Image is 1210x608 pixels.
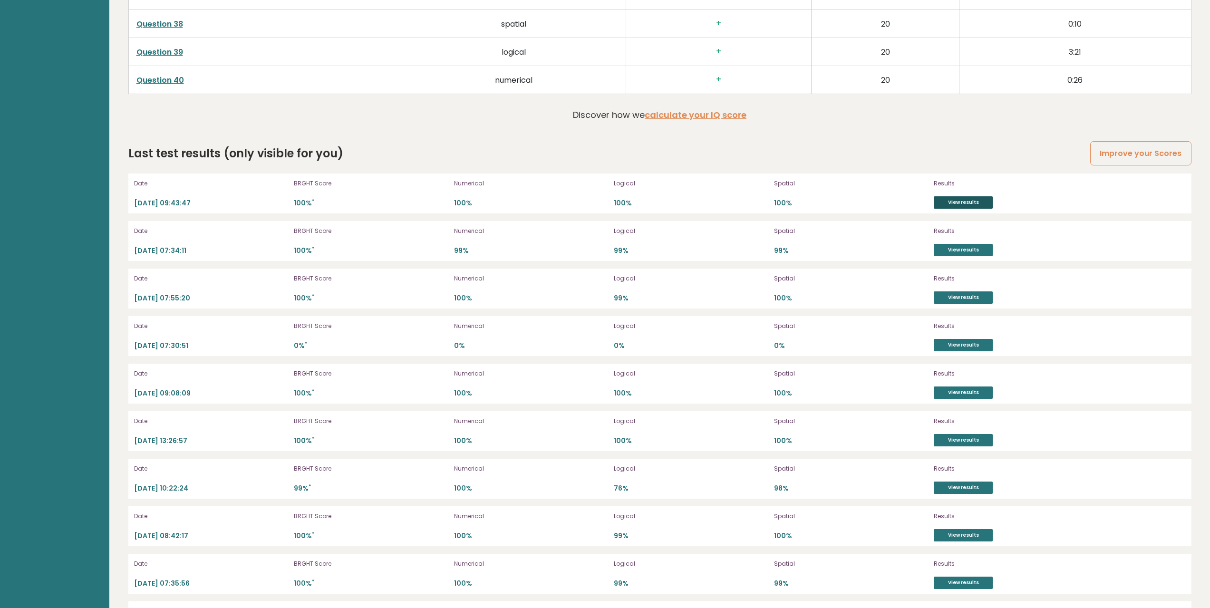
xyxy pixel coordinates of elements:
[454,417,609,425] p: Numerical
[959,38,1191,66] td: 3:21
[454,246,609,255] p: 99%
[774,294,929,303] p: 100%
[454,464,609,473] p: Numerical
[774,199,929,208] p: 100%
[134,341,289,350] p: [DATE] 07:30:51
[134,464,289,473] p: Date
[934,196,993,209] a: View results
[774,389,929,398] p: 100%
[294,341,448,350] p: 0%
[934,417,1034,425] p: Results
[645,109,746,121] a: calculate your IQ score
[134,369,289,378] p: Date
[294,227,448,235] p: BRGHT Score
[134,179,289,188] p: Date
[934,291,993,304] a: View results
[934,512,1034,521] p: Results
[774,179,929,188] p: Spatial
[134,560,289,568] p: Date
[774,560,929,568] p: Spatial
[634,47,804,57] h3: +
[454,484,609,493] p: 100%
[402,10,626,38] td: spatial
[134,322,289,330] p: Date
[402,66,626,94] td: numerical
[614,436,768,445] p: 100%
[774,341,929,350] p: 0%
[294,389,448,398] p: 100%
[934,577,993,589] a: View results
[454,179,609,188] p: Numerical
[614,227,768,235] p: Logical
[134,227,289,235] p: Date
[934,464,1034,473] p: Results
[774,274,929,283] p: Spatial
[1090,141,1191,165] a: Improve your Scores
[134,531,289,540] p: [DATE] 08:42:17
[294,531,448,540] p: 100%
[294,484,448,493] p: 99%
[934,560,1034,568] p: Results
[614,179,768,188] p: Logical
[454,579,609,588] p: 100%
[136,75,184,86] a: Question 40
[934,339,993,351] a: View results
[812,10,959,38] td: 20
[454,322,609,330] p: Numerical
[774,436,929,445] p: 100%
[454,341,609,350] p: 0%
[934,434,993,446] a: View results
[454,436,609,445] p: 100%
[136,47,183,58] a: Question 39
[573,108,746,121] p: Discover how we
[934,244,993,256] a: View results
[134,274,289,283] p: Date
[454,227,609,235] p: Numerical
[959,10,1191,38] td: 0:10
[294,199,448,208] p: 100%
[614,579,768,588] p: 99%
[774,464,929,473] p: Spatial
[294,274,448,283] p: BRGHT Score
[454,274,609,283] p: Numerical
[134,417,289,425] p: Date
[934,179,1034,188] p: Results
[454,369,609,378] p: Numerical
[294,464,448,473] p: BRGHT Score
[136,19,183,29] a: Question 38
[934,386,993,399] a: View results
[614,531,768,540] p: 99%
[934,274,1034,283] p: Results
[134,389,289,398] p: [DATE] 09:08:09
[774,369,929,378] p: Spatial
[402,38,626,66] td: logical
[454,389,609,398] p: 100%
[614,246,768,255] p: 99%
[959,66,1191,94] td: 0:26
[294,246,448,255] p: 100%
[614,484,768,493] p: 76%
[294,560,448,568] p: BRGHT Score
[614,199,768,208] p: 100%
[774,227,929,235] p: Spatial
[454,294,609,303] p: 100%
[634,19,804,29] h3: +
[614,369,768,378] p: Logical
[812,38,959,66] td: 20
[812,66,959,94] td: 20
[774,531,929,540] p: 100%
[294,369,448,378] p: BRGHT Score
[774,579,929,588] p: 99%
[934,227,1034,235] p: Results
[934,322,1034,330] p: Results
[614,560,768,568] p: Logical
[294,322,448,330] p: BRGHT Score
[128,145,343,162] h2: Last test results (only visible for you)
[134,484,289,493] p: [DATE] 10:22:24
[294,417,448,425] p: BRGHT Score
[774,417,929,425] p: Spatial
[454,199,609,208] p: 100%
[294,579,448,588] p: 100%
[614,464,768,473] p: Logical
[934,369,1034,378] p: Results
